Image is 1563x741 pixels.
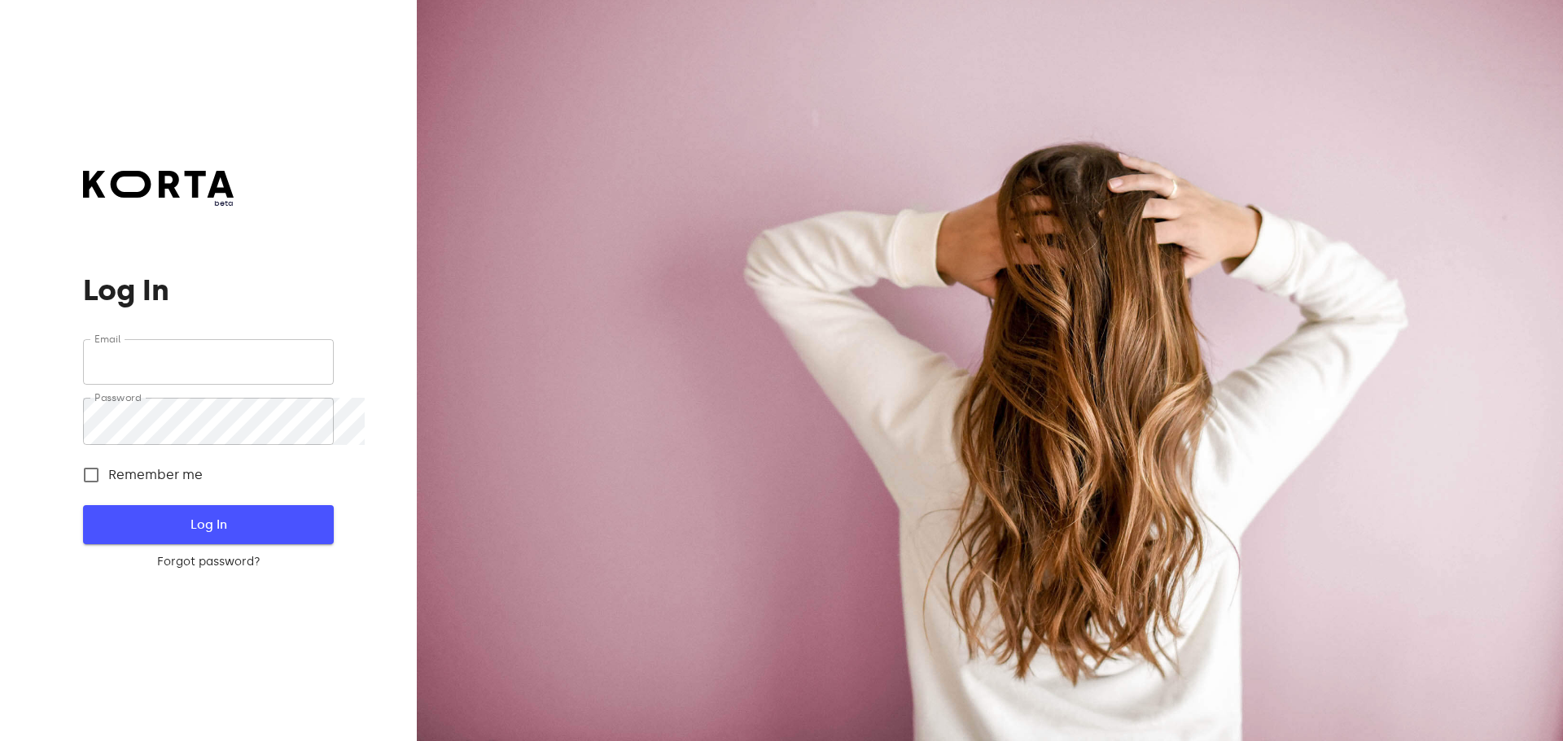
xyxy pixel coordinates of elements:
span: beta [83,198,234,209]
a: beta [83,171,234,209]
img: Korta [83,171,234,198]
h1: Log In [83,274,333,307]
button: Log In [83,505,333,544]
a: Forgot password? [83,554,333,570]
span: Log In [109,514,307,535]
span: Remember me [108,465,203,485]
